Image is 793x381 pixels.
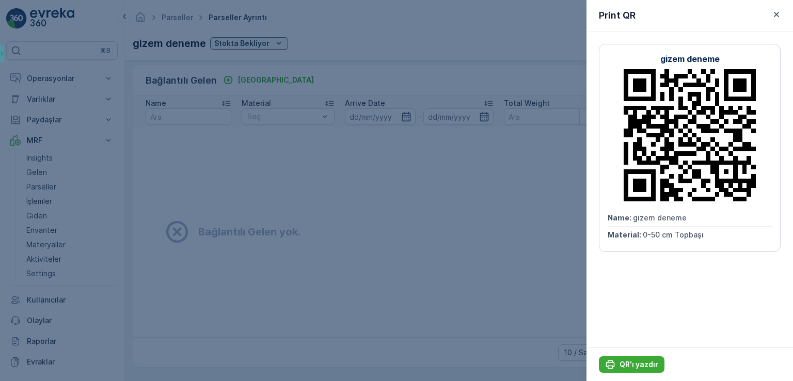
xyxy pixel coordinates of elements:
p: gizem deneme [660,53,720,65]
p: Print QR [599,8,636,23]
span: Material : [608,230,643,239]
span: 0-50 cm Topbaşı [643,230,704,239]
p: QR'ı yazdır [620,359,658,370]
button: QR'ı yazdır [599,356,664,373]
span: gizem deneme [633,213,687,222]
span: Name : [608,213,633,222]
